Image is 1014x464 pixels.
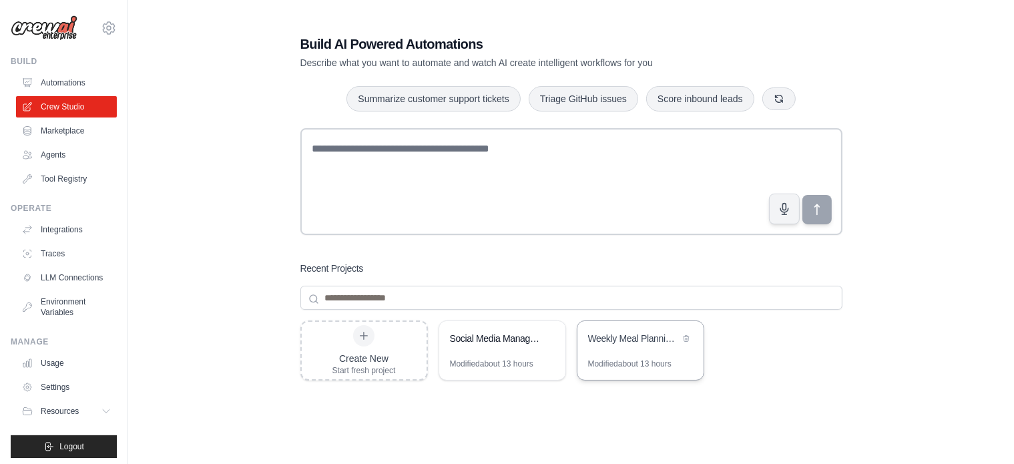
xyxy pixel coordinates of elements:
[300,262,364,275] h3: Recent Projects
[16,377,117,398] a: Settings
[11,435,117,458] button: Logout
[588,332,680,345] div: Weekly Meal Planning Assistant
[450,332,541,345] div: Social Media Management & Analytics Automation
[16,72,117,93] a: Automations
[346,86,520,111] button: Summarize customer support tickets
[646,86,754,111] button: Score inbound leads
[16,267,117,288] a: LLM Connections
[769,194,800,224] button: Click to speak your automation idea
[588,359,672,369] div: Modified about 13 hours
[16,120,117,142] a: Marketplace
[332,352,396,365] div: Create New
[16,401,117,422] button: Resources
[16,219,117,240] a: Integrations
[16,353,117,374] a: Usage
[529,86,638,111] button: Triage GitHub issues
[680,332,693,345] button: Delete project
[16,168,117,190] a: Tool Registry
[16,144,117,166] a: Agents
[11,336,117,347] div: Manage
[41,406,79,417] span: Resources
[300,35,749,53] h1: Build AI Powered Automations
[947,400,1014,464] iframe: Chat Widget
[450,359,533,369] div: Modified about 13 hours
[11,15,77,41] img: Logo
[300,56,749,69] p: Describe what you want to automate and watch AI create intelligent workflows for you
[16,96,117,118] a: Crew Studio
[11,203,117,214] div: Operate
[11,56,117,67] div: Build
[16,291,117,323] a: Environment Variables
[16,243,117,264] a: Traces
[59,441,84,452] span: Logout
[762,87,796,110] button: Get new suggestions
[332,365,396,376] div: Start fresh project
